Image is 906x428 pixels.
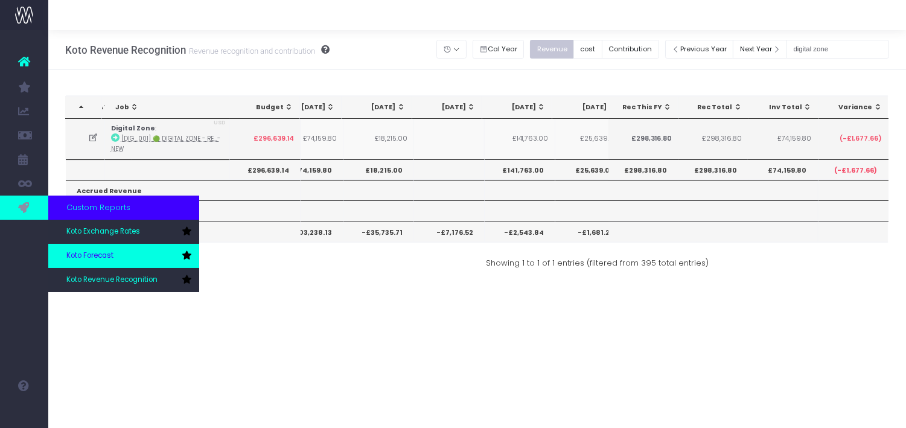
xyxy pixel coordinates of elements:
span: Koto Exchange Rates [66,226,140,237]
a: Koto Forecast [48,244,199,268]
th: Job: activate to sort column ascending [105,96,233,119]
div: [DATE] [282,103,335,112]
th: £74,159.80 [273,159,343,180]
div: Inv Total [759,103,811,112]
div: [DATE] [423,103,476,112]
th: Aug 25: activate to sort column ascending [272,96,342,119]
button: Contribution [602,40,659,59]
span: (-£1,677.66) [840,134,882,144]
div: Budget [241,103,293,112]
abbr: [DIG_001] 🟢 Digital Zone - Refresh - Brand - New [111,135,220,152]
th: Variance: activate to sort column ascending [818,96,889,119]
td: £298,316.80 [678,119,748,159]
button: Revenue [530,40,574,59]
td: £74,159.80 [273,119,343,159]
th: £18,215.00 [343,159,414,180]
div: Variance [829,103,882,112]
span: USD [214,119,226,127]
div: Showing 1 to 1 of 1 entries (filtered from 395 total entries) [486,251,709,269]
span: Koto Forecast [66,251,113,261]
button: cost [573,40,602,59]
th: -£1,681.28 [555,222,626,242]
a: Koto Exchange Rates [48,220,199,244]
th: £296,639.14 [230,159,301,180]
td: £296,639.14 [230,119,301,159]
td: £74,159.80 [747,119,818,159]
th: Oct 25: activate to sort column ascending [412,96,482,119]
th: Inv Total: activate to sort column ascending [748,96,818,119]
th: : activate to sort column descending [66,96,103,119]
th: Accrued Revenue [66,180,301,200]
button: Previous Year [665,40,734,59]
span: Custom Reports [66,202,130,214]
th: £298,316.80 [678,159,748,180]
div: Small button group [530,37,665,62]
th: Rec This FY: activate to sort column ascending [608,96,678,119]
th: £141,763.00 [485,159,555,180]
strong: Digital Zone [111,124,155,133]
th: £298,316.80 [608,159,678,180]
small: Revenue recognition and contribution [186,44,315,56]
td: £298,316.80 [608,119,678,159]
a: Koto Revenue Recognition [48,268,199,292]
h3: Koto Revenue Recognition [65,44,330,56]
th: Budget: activate to sort column ascending [230,96,300,119]
button: Cal Year [473,40,525,59]
td: £18,215.00 [343,119,414,159]
td: £25,639.00 [555,119,626,159]
th: -£103,238.13 [273,222,343,242]
div: Rec This FY [619,103,672,112]
td: £141,763.00 [485,119,555,159]
span: (-£1,677.66) [834,166,877,176]
div: Small button group [473,37,531,62]
th: -£2,543.84 [485,222,555,242]
button: Next Year [733,40,787,59]
th: £74,159.80 [747,159,818,180]
input: Search... [786,40,889,59]
span: Koto Revenue Recognition [66,275,158,286]
div: [DATE] [353,103,405,112]
td: : [105,119,230,159]
th: Rec Total: activate to sort column ascending [678,96,748,119]
img: images/default_profile_image.png [15,404,33,422]
th: Dec 25: activate to sort column ascending [552,96,622,119]
div: Rec Total [689,103,742,112]
th: £25,639.00 [555,159,626,180]
div: [DATE] [493,103,546,112]
th: Sep 25: activate to sort column ascending [342,96,412,119]
div: Job [116,103,226,112]
th: Nov 25: activate to sort column ascending [482,96,552,119]
th: -£35,735.71 [343,222,414,242]
div: [DATE] [563,103,616,112]
th: -£7,176.52 [414,222,485,242]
